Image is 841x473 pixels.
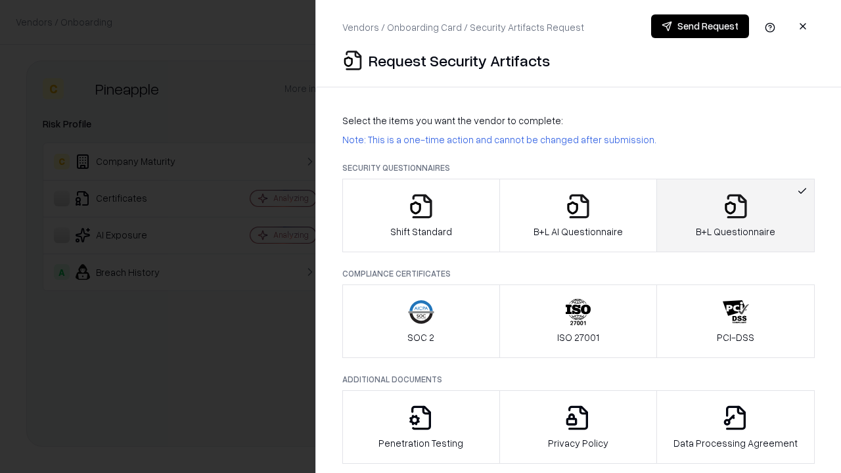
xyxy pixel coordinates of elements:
p: Compliance Certificates [342,268,815,279]
p: Data Processing Agreement [673,436,798,450]
p: Request Security Artifacts [369,50,550,71]
button: B+L AI Questionnaire [499,179,658,252]
p: Privacy Policy [548,436,608,450]
p: PCI-DSS [717,330,754,344]
p: B+L AI Questionnaire [534,225,623,238]
p: ISO 27001 [557,330,599,344]
p: SOC 2 [407,330,434,344]
p: Select the items you want the vendor to complete: [342,114,815,127]
p: Additional Documents [342,374,815,385]
p: B+L Questionnaire [696,225,775,238]
p: Vendors / Onboarding Card / Security Artifacts Request [342,20,584,34]
button: PCI-DSS [656,284,815,358]
button: SOC 2 [342,284,500,358]
p: Penetration Testing [378,436,463,450]
button: Send Request [651,14,749,38]
p: Shift Standard [390,225,452,238]
button: Privacy Policy [499,390,658,464]
button: ISO 27001 [499,284,658,358]
button: B+L Questionnaire [656,179,815,252]
button: Data Processing Agreement [656,390,815,464]
button: Shift Standard [342,179,500,252]
button: Penetration Testing [342,390,500,464]
p: Security Questionnaires [342,162,815,173]
p: Note: This is a one-time action and cannot be changed after submission. [342,133,815,146]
